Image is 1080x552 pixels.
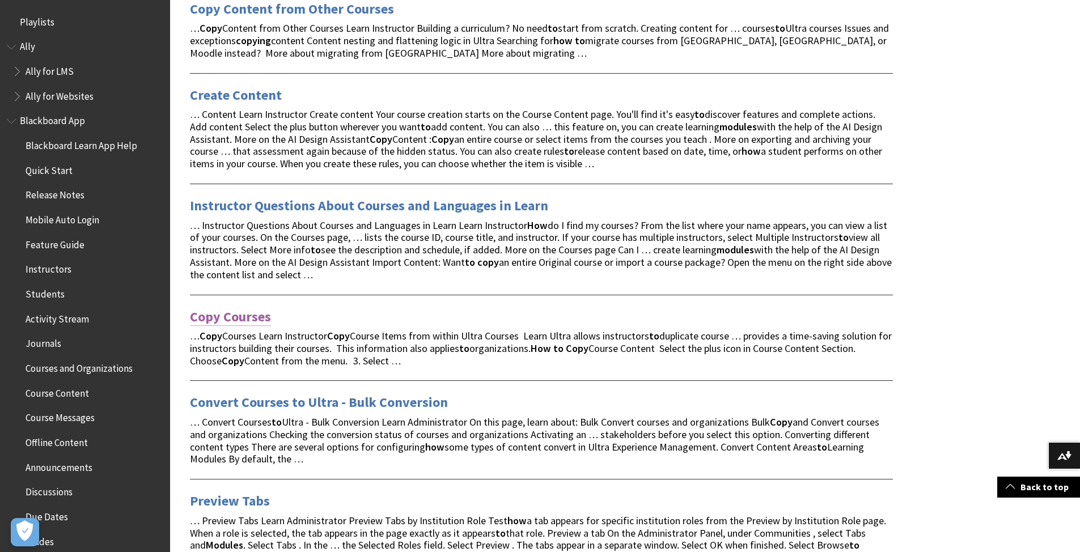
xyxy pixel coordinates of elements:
button: Open Preferences [11,518,39,546]
span: Instructors [26,260,71,275]
strong: Copy [200,22,222,35]
a: Copy Courses [190,308,271,326]
strong: to [838,231,849,244]
strong: modules [717,243,754,256]
strong: How [527,219,548,232]
strong: to [564,145,574,158]
span: Grades [26,532,54,547]
span: Release Notes [26,186,84,201]
strong: to [694,108,705,121]
a: Preview Tabs [190,492,270,510]
span: Blackboard App [20,112,85,127]
strong: Copy [222,354,244,367]
nav: Book outline for Anthology Ally Help [7,37,163,106]
strong: how [742,145,761,158]
span: Blackboard Learn App Help [26,136,137,151]
strong: Copy [770,415,793,428]
span: Offline Content [26,433,88,448]
strong: to [495,526,506,540]
span: Due Dates [26,507,68,523]
span: Course Messages [26,409,95,424]
strong: How [531,342,551,355]
span: Feature Guide [26,235,84,250]
strong: copy [477,256,499,269]
strong: to [817,440,827,453]
span: Quick Start [26,161,73,176]
nav: Book outline for Playlists [7,12,163,32]
span: Ally for LMS [26,62,74,77]
span: Ally for Websites [26,87,94,102]
span: … Courses Learn Instructor Course Items from within Ultra Courses Learn Ultra allows instructors ... [190,329,892,367]
strong: Copy [327,329,350,342]
strong: to [575,34,585,47]
a: Create Content [190,86,282,104]
span: Course Content [26,384,89,399]
span: Journals [26,334,61,350]
span: … Instructor Questions About Courses and Languages in Learn Learn Instructor do I find my courses... [190,219,892,281]
strong: to [421,120,431,133]
span: Courses and Organizations [26,359,133,374]
strong: to [775,22,785,35]
a: Instructor Questions About Courses and Languages in Learn [190,197,548,215]
strong: to [649,329,659,342]
strong: to [272,415,282,428]
strong: to [311,243,321,256]
a: Back to top [997,477,1080,498]
span: Announcements [26,458,92,473]
strong: Copy [370,133,392,146]
strong: to [459,342,469,355]
strong: to [465,256,475,269]
strong: how [553,34,573,47]
span: … Content from Other Courses Learn Instructor Building a curriculum? No need start from scratch. ... [190,22,889,60]
span: Ally [20,37,35,53]
strong: copying [236,34,271,47]
span: Playlists [20,12,54,28]
strong: to [553,342,564,355]
strong: Copy [431,133,454,146]
span: Mobile Auto Login [26,210,99,226]
strong: Copy [200,329,222,342]
strong: Copy [566,342,588,355]
a: Convert Courses to Ultra - Bulk Conversion [190,393,448,411]
span: … Content Learn Instructor Create content Your course creation starts on the Course Content page.... [190,108,882,170]
strong: how [425,440,444,453]
strong: Modules [206,538,243,551]
span: Activity Stream [26,309,89,325]
strong: to [849,538,859,551]
span: … Convert Courses Ultra - Bulk Conversion Learn Administrator On this page, learn about: Bulk Con... [190,415,879,465]
span: Students [26,285,65,300]
strong: modules [719,120,757,133]
strong: to [548,22,558,35]
strong: how [507,514,527,527]
span: Discussions [26,482,73,498]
